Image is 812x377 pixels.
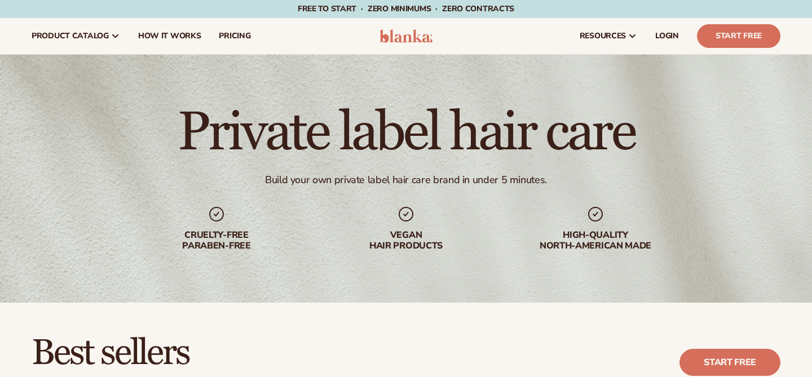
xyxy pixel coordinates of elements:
span: pricing [219,32,250,41]
span: resources [580,32,626,41]
div: High-quality North-american made [523,230,668,251]
h2: Best sellers [32,334,404,372]
a: Start Free [697,24,780,48]
div: cruelty-free paraben-free [144,230,289,251]
span: How It Works [138,32,201,41]
a: Start free [679,349,780,376]
a: pricing [210,18,259,54]
a: LOGIN [646,18,688,54]
span: Free to start · ZERO minimums · ZERO contracts [298,3,514,14]
a: resources [571,18,646,54]
span: product catalog [32,32,109,41]
a: product catalog [23,18,129,54]
img: logo [379,29,433,43]
a: How It Works [129,18,210,54]
div: Vegan hair products [334,230,478,251]
div: Build your own private label hair care brand in under 5 minutes. [265,174,547,187]
h1: Private label hair care [178,106,634,160]
span: LOGIN [655,32,679,41]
